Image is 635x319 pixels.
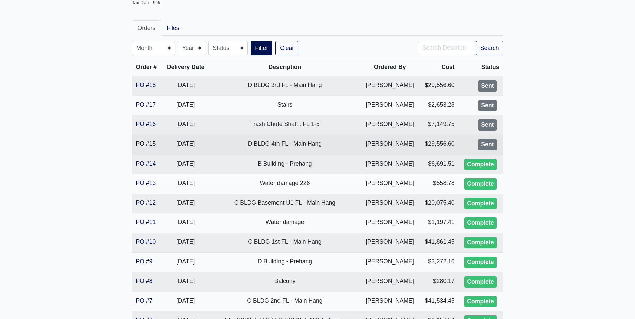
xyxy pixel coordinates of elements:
td: C BLDG 1st FL - Main Hang [209,233,360,252]
td: [DATE] [162,96,209,115]
button: Search [476,41,503,55]
a: PO #18 [136,82,156,88]
td: $2,653.28 [419,96,459,115]
td: [PERSON_NAME] [361,194,419,213]
td: [DATE] [162,272,209,292]
td: [PERSON_NAME] [361,292,419,311]
td: [PERSON_NAME] [361,76,419,96]
div: Complete [464,257,496,268]
td: Water damage 226 [209,174,360,194]
th: Status [459,58,503,76]
div: Complete [464,276,496,288]
td: Balcony [209,272,360,292]
td: B Building - Prehang [209,154,360,174]
a: Clear [275,41,298,55]
td: [DATE] [162,194,209,213]
div: Sent [478,119,496,131]
td: [DATE] [162,174,209,194]
td: C BLDG Basement U1 FL - Main Hang [209,194,360,213]
td: $29,556.60 [419,76,459,96]
a: PO #10 [136,238,156,245]
a: PO #12 [136,199,156,206]
td: Water damage [209,213,360,233]
td: $29,556.60 [419,135,459,154]
a: PO #17 [136,101,156,108]
div: Complete [464,178,496,190]
td: [DATE] [162,76,209,96]
td: [PERSON_NAME] [361,135,419,154]
td: [PERSON_NAME] [361,233,419,252]
td: [DATE] [162,292,209,311]
input: Search [418,41,476,55]
th: Delivery Date [162,58,209,76]
button: Filter [251,41,272,55]
td: $41,861.45 [419,233,459,252]
td: Stairs [209,96,360,115]
div: Complete [464,237,496,248]
a: PO #15 [136,140,156,147]
td: [DATE] [162,213,209,233]
td: C BLDG 2nd FL - Main Hang [209,292,360,311]
a: PO #11 [136,219,156,225]
td: $558.78 [419,174,459,194]
td: [PERSON_NAME] [361,174,419,194]
td: $3,272.16 [419,252,459,272]
td: [DATE] [162,115,209,135]
div: Complete [464,198,496,209]
td: $41,534.45 [419,292,459,311]
th: Ordered By [361,58,419,76]
div: Sent [478,139,496,150]
a: PO #9 [136,258,153,265]
a: PO #13 [136,180,156,186]
div: Complete [464,159,496,170]
a: PO #7 [136,297,153,304]
td: [DATE] [162,135,209,154]
a: Orders [132,20,161,36]
td: [PERSON_NAME] [361,96,419,115]
td: [PERSON_NAME] [361,154,419,174]
td: [DATE] [162,233,209,252]
div: Sent [478,100,496,111]
div: Sent [478,80,496,92]
a: PO #8 [136,278,153,284]
td: [PERSON_NAME] [361,272,419,292]
a: Files [161,20,185,36]
td: D Building - Prehang [209,252,360,272]
td: [PERSON_NAME] [361,115,419,135]
td: D BLDG 4th FL - Main Hang [209,135,360,154]
td: D BLDG 3rd FL - Main Hang [209,76,360,96]
a: PO #16 [136,121,156,127]
td: [PERSON_NAME] [361,252,419,272]
td: [DATE] [162,252,209,272]
td: [DATE] [162,154,209,174]
th: Description [209,58,360,76]
th: Cost [419,58,459,76]
td: [PERSON_NAME] [361,213,419,233]
a: PO #14 [136,160,156,167]
td: Trash Chute Shaft : FL 1-5 [209,115,360,135]
td: $280.17 [419,272,459,292]
th: Order # [132,58,162,76]
td: $20,075.40 [419,194,459,213]
td: $7,149.75 [419,115,459,135]
div: Complete [464,296,496,307]
td: $1,197.41 [419,213,459,233]
div: Complete [464,217,496,229]
td: $6,691.51 [419,154,459,174]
